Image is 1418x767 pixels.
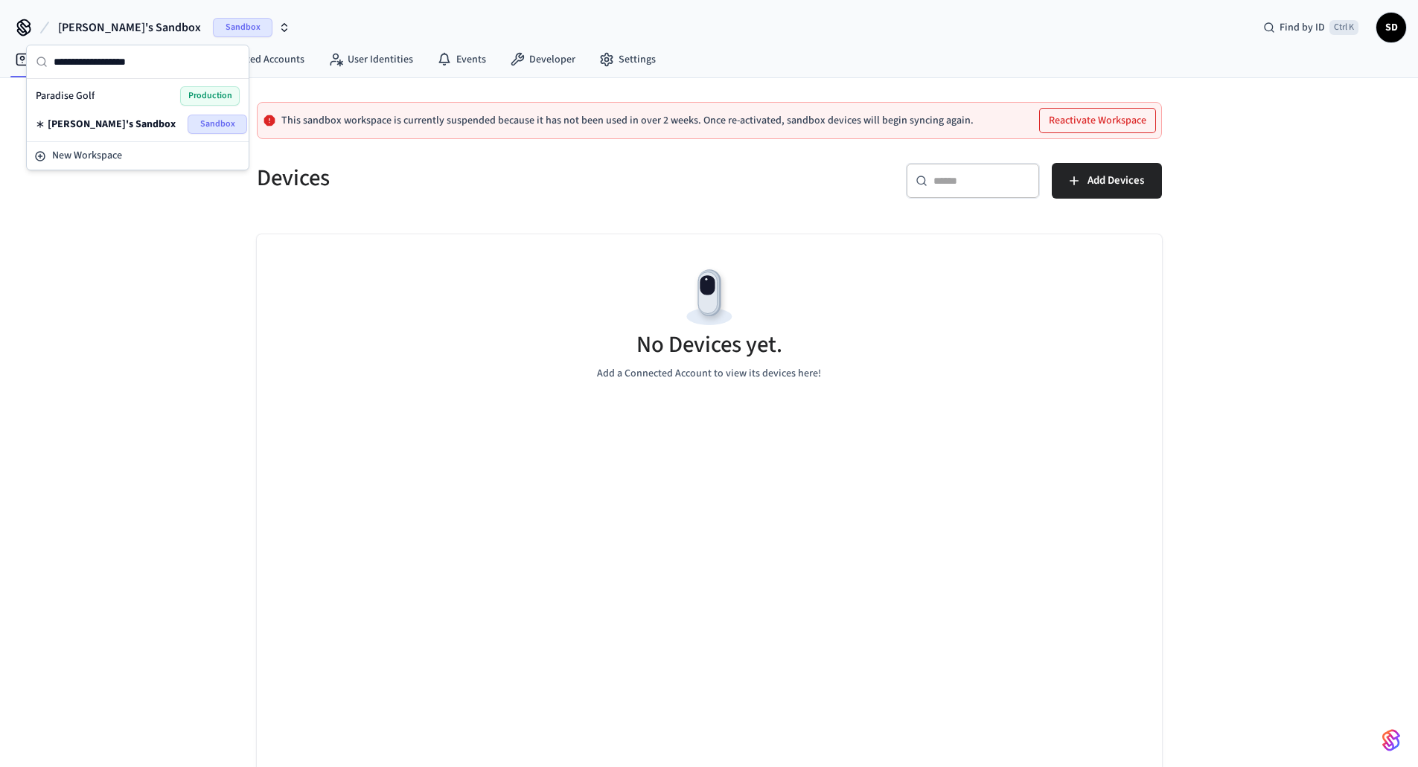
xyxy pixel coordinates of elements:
[52,148,122,164] span: New Workspace
[1251,14,1370,41] div: Find by IDCtrl K
[636,330,782,360] h5: No Devices yet.
[1378,14,1405,41] span: SD
[498,46,587,73] a: Developer
[213,18,272,37] span: Sandbox
[587,46,668,73] a: Settings
[3,46,80,73] a: Devices
[58,19,201,36] span: [PERSON_NAME]'s Sandbox
[188,115,247,134] span: Sandbox
[1376,13,1406,42] button: SD
[1382,728,1400,752] img: SeamLogoGradient.69752ec5.svg
[676,264,743,331] img: Devices Empty State
[27,79,249,141] div: Suggestions
[1280,20,1325,35] span: Find by ID
[48,117,176,132] span: [PERSON_NAME]'s Sandbox
[1040,109,1155,132] button: Reactivate Workspace
[1088,171,1144,190] span: Add Devices
[180,86,240,106] span: Production
[1052,163,1162,199] button: Add Devices
[425,46,498,73] a: Events
[257,163,700,193] h5: Devices
[597,366,821,382] p: Add a Connected Account to view its devices here!
[1329,20,1358,35] span: Ctrl K
[281,115,974,126] p: This sandbox workspace is currently suspended because it has not been used in over 2 weeks. Once ...
[28,144,247,168] button: New Workspace
[36,89,95,103] span: Paradise Golf
[316,46,425,73] a: User Identities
